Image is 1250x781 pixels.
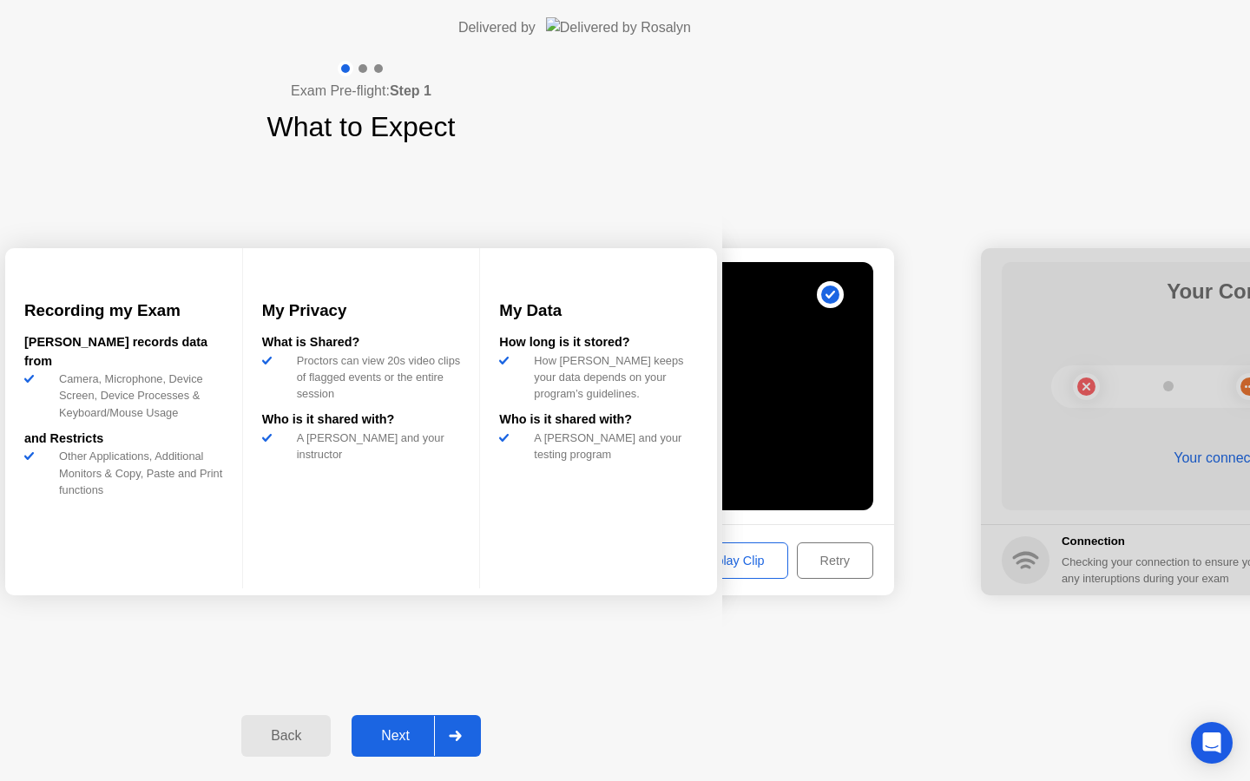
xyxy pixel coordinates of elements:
[499,333,698,352] div: How long is it stored?
[24,430,223,449] div: and Restricts
[499,299,698,323] h3: My Data
[262,333,461,352] div: What is Shared?
[290,430,461,463] div: A [PERSON_NAME] and your instructor
[52,448,223,498] div: Other Applications, Additional Monitors & Copy, Paste and Print functions
[390,83,431,98] b: Step 1
[1191,722,1233,764] div: Open Intercom Messenger
[352,715,481,757] button: Next
[290,352,461,403] div: Proctors can view 20s video clips of flagged events or the entire session
[267,106,456,148] h1: What to Expect
[499,410,698,430] div: Who is it shared with?
[247,728,326,744] div: Back
[663,542,788,579] button: Replay Clip
[797,542,873,579] button: Retry
[291,81,431,102] h4: Exam Pre-flight:
[241,715,331,757] button: Back
[357,728,434,744] div: Next
[458,17,536,38] div: Delivered by
[546,17,691,37] img: Delivered by Rosalyn
[262,410,461,430] div: Who is it shared with?
[803,554,867,568] div: Retry
[527,352,698,403] div: How [PERSON_NAME] keeps your data depends on your program’s guidelines.
[669,554,782,568] div: Replay Clip
[52,371,223,421] div: Camera, Microphone, Device Screen, Device Processes & Keyboard/Mouse Usage
[24,299,223,323] h3: Recording my Exam
[24,333,223,371] div: [PERSON_NAME] records data from
[262,299,461,323] h3: My Privacy
[527,430,698,463] div: A [PERSON_NAME] and your testing program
